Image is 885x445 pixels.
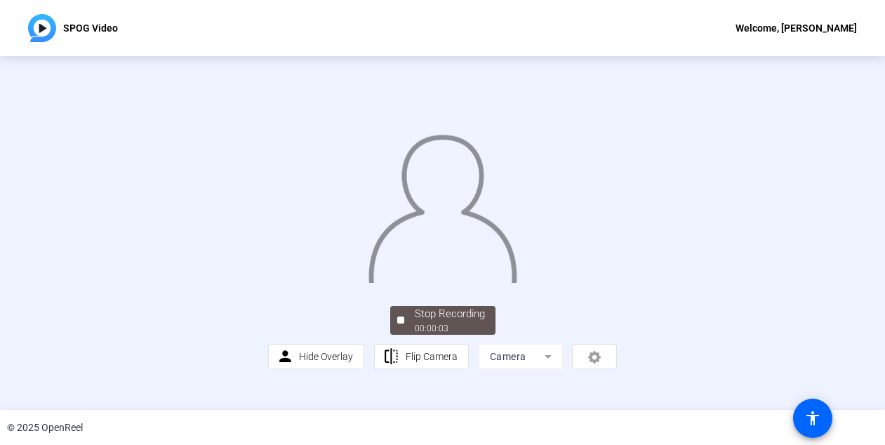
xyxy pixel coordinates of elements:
[382,348,400,366] mat-icon: flip
[7,420,83,435] div: © 2025 OpenReel
[367,126,518,283] img: overlay
[406,351,458,362] span: Flip Camera
[374,344,469,369] button: Flip Camera
[28,14,56,42] img: OpenReel logo
[268,344,365,369] button: Hide Overlay
[63,20,118,36] p: SPOG Video
[390,306,495,335] button: Stop Recording00:00:03
[415,306,485,322] div: Stop Recording
[736,20,857,36] div: Welcome, [PERSON_NAME]
[804,410,821,427] mat-icon: accessibility
[299,351,353,362] span: Hide Overlay
[277,348,294,366] mat-icon: person
[415,322,485,335] div: 00:00:03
